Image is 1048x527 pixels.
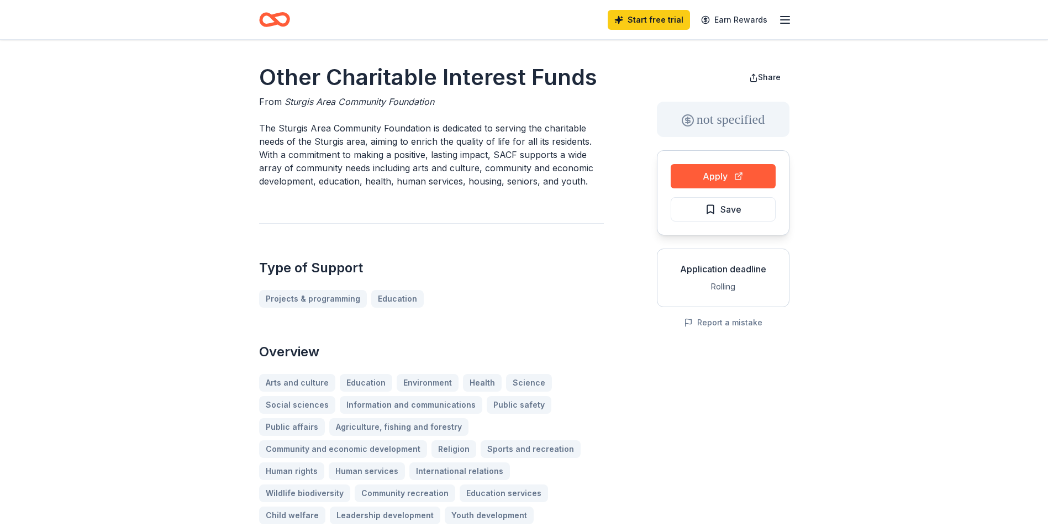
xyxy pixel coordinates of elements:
[671,164,776,188] button: Apply
[684,316,762,329] button: Report a mistake
[671,197,776,222] button: Save
[285,96,434,107] span: Sturgis Area Community Foundation
[657,102,789,137] div: not specified
[259,259,604,277] h2: Type of Support
[608,10,690,30] a: Start free trial
[758,72,781,82] span: Share
[259,122,604,188] p: The Sturgis Area Community Foundation is dedicated to serving the charitable needs of the Sturgis...
[259,95,604,108] div: From
[259,62,604,93] h1: Other Charitable Interest Funds
[720,202,741,217] span: Save
[694,10,774,30] a: Earn Rewards
[259,7,290,33] a: Home
[666,280,780,293] div: Rolling
[666,262,780,276] div: Application deadline
[259,343,604,361] h2: Overview
[740,66,789,88] button: Share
